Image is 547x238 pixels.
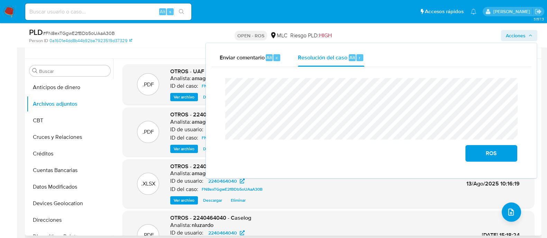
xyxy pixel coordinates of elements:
[276,54,278,61] span: c
[208,177,237,185] span: 2240464040
[349,54,355,61] span: Alt
[174,197,194,204] span: Ver archivo
[30,41,89,48] h1: Información de Usuario
[170,126,203,133] p: ID de usuario:
[43,30,115,37] span: # FN8exTGgwE2fBDb5oUAaA30B
[192,170,222,177] h6: amagdaleno
[192,222,213,229] h6: nluzardo
[204,229,249,237] a: 2240464040
[32,68,38,74] button: Buscar
[170,134,198,141] p: ID del caso:
[203,197,222,204] span: Descargar
[202,82,263,90] span: FN8exTGgwE2fBDb5oUAaA30B
[533,16,544,22] span: 3.157.3
[290,32,332,39] span: Riesgo PLD:
[199,134,265,142] a: FN8exTGgwE2fBDb5oUAaA30B
[49,38,132,44] a: 0a1601e4dd8b44b92ba7923519d37329
[27,212,113,228] button: Direcciones
[501,30,537,41] button: Acciones
[170,118,191,125] p: Analista:
[170,93,198,101] button: Ver archivo
[266,54,272,61] span: Alt
[174,7,189,17] button: search-icon
[203,94,222,101] span: Descargar
[231,197,246,204] span: Eliminar
[27,179,113,195] button: Datos Modificados
[170,196,198,204] button: Ver archivo
[27,129,113,145] button: Cruces y Relaciones
[204,177,249,185] a: 2240464040
[25,7,191,16] input: Buscar usuario o caso...
[27,79,113,96] button: Anticipos de dinero
[170,186,198,193] p: ID del caso:
[169,8,171,15] span: s
[192,75,222,82] h6: amagdaleno
[200,93,226,101] button: Descargar
[270,32,288,39] div: MLC
[466,180,520,188] span: 13/Ago/2025 10:16:19
[170,222,191,229] p: Analista:
[170,229,203,236] p: ID de usuario:
[319,31,332,39] span: HIGH
[39,68,108,74] input: Buscar
[27,162,113,179] button: Cuentas Bancarias
[506,30,526,41] span: Acciones
[160,8,165,15] span: Alt
[170,111,263,118] span: OTROS - 2240464040 - 13_08_2025
[170,83,198,89] p: ID del caso:
[170,145,198,153] button: Ver archivo
[143,128,154,136] p: .PDF
[170,67,234,75] span: OTROS - UAF ROS #1253
[170,214,251,222] span: OTROS - 2240464040 - Caselog
[298,53,347,61] span: Resolución del caso
[29,38,48,44] b: Person ID
[27,96,113,112] button: Archivos adjuntos
[141,180,155,188] p: .XLSX
[199,82,265,90] a: FN8exTGgwE2fBDb5oUAaA30B
[502,202,521,222] button: upload-file
[27,195,113,212] button: Devices Geolocation
[170,75,191,82] p: Analista:
[199,185,265,193] a: FN8exTGgwE2fBDb5oUAaA30B
[208,229,237,237] span: 2240464040
[493,8,532,15] p: aline.magdaleno@mercadolibre.com
[535,8,542,15] a: Salir
[465,145,517,162] button: ROS
[425,8,464,15] span: Accesos rápidos
[27,145,113,162] button: Créditos
[202,134,263,142] span: FN8exTGgwE2fBDb5oUAaA30B
[227,196,249,204] button: Eliminar
[471,9,476,15] a: Notificaciones
[170,162,263,170] span: OTROS - 2240464040 - 13_08_2025
[359,54,361,61] span: r
[235,31,267,40] p: OPEN - ROS
[27,112,113,129] button: CBT
[203,145,222,152] span: Descargar
[170,170,191,177] p: Analista:
[192,118,222,125] h6: amagdaleno
[143,81,154,88] p: .PDF
[200,196,226,204] button: Descargar
[174,145,194,152] span: Ver archivo
[170,178,203,184] p: ID de usuario:
[220,53,265,61] span: Enviar comentario
[29,27,43,38] b: PLD
[204,125,249,134] a: 2240464040
[202,185,263,193] span: FN8exTGgwE2fBDb5oUAaA30B
[174,94,194,101] span: Ver archivo
[474,146,508,161] span: ROS
[200,145,226,153] button: Descargar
